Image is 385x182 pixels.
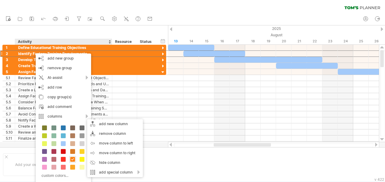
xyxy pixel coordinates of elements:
div: Identify Factory Training Requirements [18,51,109,57]
div: remove column [87,129,143,138]
div: Sunday, 24 August 2025 [338,38,353,44]
div: 5.5 [6,99,15,105]
div: hide column [87,158,143,167]
div: 1 [6,45,15,50]
div: Activity [18,39,109,45]
div: Assign Factories to Morning and Afternoon Training Sessions [18,93,109,99]
div: 5 [6,69,15,75]
div: AI-assist [36,73,91,83]
div: Develop Training Content [18,57,109,63]
div: 3 [6,57,15,63]
div: add new group [36,54,91,63]
div: Sunday, 17 August 2025 [230,38,245,44]
div: 5.11 [6,135,15,141]
div: move column to left [87,138,143,148]
div: add new column [87,119,143,129]
div: Finalize and Confirm Factory Assignments [18,135,109,141]
div: 2 [6,51,15,57]
div: 5.10 [6,129,15,135]
div: 5.3 [6,87,15,93]
div: Avoid Conflicts with Other Factory Commitments and Events [18,111,109,117]
div: Resource [115,39,133,45]
div: Notify Factory Representatives of Assigned Training Sessions [18,117,109,123]
div: Wednesday, 20 August 2025 [276,38,291,44]
div: Create Training Schedule Template [18,63,109,69]
div: Saturday, 16 August 2025 [214,38,230,44]
div: 5.6 [6,105,15,111]
div: Tuesday, 19 August 2025 [261,38,276,44]
div: custom colors... [39,171,86,180]
div: Friday, 22 August 2025 [307,38,322,44]
div: Balance Factory Representation Across Training Sessions [18,105,109,111]
div: add row [36,83,91,92]
div: copy group(s) [36,92,91,102]
div: 5.9 [6,123,15,129]
div: Prioritize Factories Based on Training Needs and Urgency [18,81,109,87]
div: Update Training Schedule with Assigned Factories [18,141,109,147]
div: Status [140,39,153,45]
div: 5.12 [6,141,15,147]
div: Saturday, 23 August 2025 [322,38,338,44]
div: 5.4 [6,93,15,99]
span: remove group [48,66,72,70]
div: 5.1 [6,75,15,81]
div: 5.8 [6,117,15,123]
div: 5.2 [6,81,15,87]
div: 4 [6,63,15,69]
div: Tuesday, 26 August 2025 [369,38,384,44]
div: Create a List of Available Training Sessions and Dates [18,87,109,93]
div: 5.7 [6,111,15,117]
div: Add your own logo [3,153,60,176]
div: Thursday, 21 August 2025 [291,38,307,44]
div: Assign Factories to Training Sessions [18,69,109,75]
div: columns [36,112,91,121]
div: Friday, 15 August 2025 [199,38,214,44]
div: move column to right [87,148,143,158]
div: v 422 [374,177,384,182]
div: add special column [87,167,143,177]
div: Monday, 25 August 2025 [353,38,369,44]
div: Review and Revise Assignments Based on Factory Feedback [18,129,109,135]
div: add comment [36,102,91,112]
div: Consider Factory Location and Travel Time When Assigning Sessions [18,99,109,105]
div: Wednesday, 13 August 2025 [168,38,183,44]
div: Review Factory Training Requirements and Objectives [18,75,109,81]
div: Monday, 18 August 2025 [245,38,261,44]
div: Create a Waiting List for Factories That Cannot Be Assigned [18,123,109,129]
div: Thursday, 14 August 2025 [183,38,199,44]
div: Define Educational Training Objectives [18,45,109,50]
